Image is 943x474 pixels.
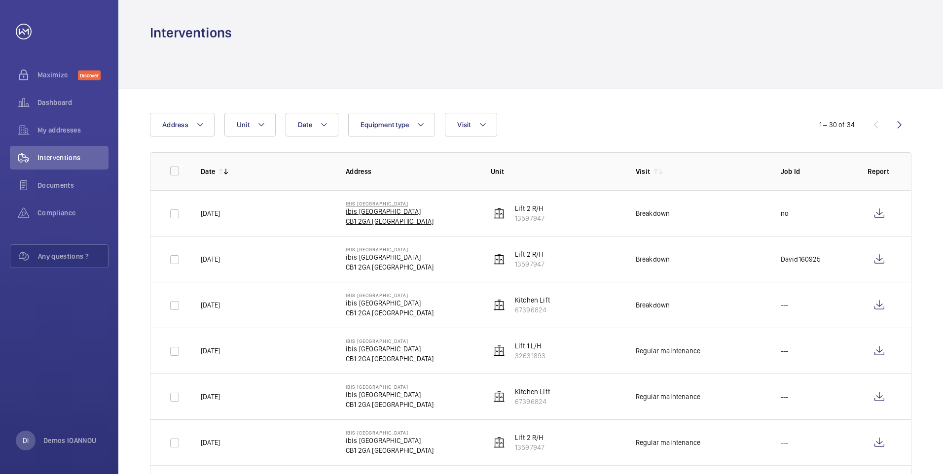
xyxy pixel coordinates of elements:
[37,70,78,80] span: Maximize
[346,384,434,390] p: IBIS [GEOGRAPHIC_DATA]
[346,308,434,318] p: CB1 2GA [GEOGRAPHIC_DATA]
[781,167,852,176] p: Job Id
[493,437,505,448] img: elevator.svg
[515,351,545,361] p: 32631893
[515,397,550,406] p: 67396824
[201,346,220,356] p: [DATE]
[493,345,505,357] img: elevator.svg
[37,125,109,135] span: My addresses
[457,121,471,129] span: Visit
[346,354,434,364] p: CB1 2GA [GEOGRAPHIC_DATA]
[781,300,789,310] p: ---
[636,438,700,447] div: Regular maintenance
[636,300,670,310] div: Breakdown
[515,203,544,213] p: Lift 2 R/H
[346,262,434,272] p: CB1 2GA [GEOGRAPHIC_DATA]
[493,299,505,311] img: elevator.svg
[515,341,545,351] p: Lift 1 L/H
[493,207,505,219] img: elevator.svg
[346,292,434,298] p: IBIS [GEOGRAPHIC_DATA]
[346,206,434,216] p: ibis [GEOGRAPHIC_DATA]
[37,98,109,107] span: Dashboard
[150,24,232,42] h1: Interventions
[515,433,544,442] p: Lift 2 R/H
[43,436,97,445] p: Demos IOANNOU
[78,70,101,80] span: Discover
[781,346,789,356] p: ---
[493,253,505,265] img: elevator.svg
[201,208,220,218] p: [DATE]
[201,167,215,176] p: Date
[636,167,651,176] p: Visit
[346,167,475,176] p: Address
[346,400,434,409] p: CB1 2GA [GEOGRAPHIC_DATA]
[37,180,109,190] span: Documents
[37,153,109,163] span: Interventions
[515,295,550,305] p: Kitchen Lift
[515,249,544,259] p: Lift 2 R/H
[346,252,434,262] p: ibis [GEOGRAPHIC_DATA]
[286,113,338,136] button: Date
[346,216,434,226] p: CB1 2GA [GEOGRAPHIC_DATA]
[162,121,188,129] span: Address
[23,436,29,445] p: DI
[346,390,434,400] p: ibis [GEOGRAPHIC_DATA]
[346,430,434,436] p: IBIS [GEOGRAPHIC_DATA]
[636,392,700,402] div: Regular maintenance
[819,120,855,130] div: 1 – 30 of 34
[201,438,220,447] p: [DATE]
[515,259,544,269] p: 13597947
[361,121,409,129] span: Equipment type
[636,346,700,356] div: Regular maintenance
[515,305,550,315] p: 67396824
[636,208,670,218] div: Breakdown
[346,436,434,445] p: ibis [GEOGRAPHIC_DATA]
[346,445,434,455] p: CB1 2GA [GEOGRAPHIC_DATA]
[201,254,220,264] p: [DATE]
[781,392,789,402] p: ---
[37,208,109,218] span: Compliance
[346,298,434,308] p: ibis [GEOGRAPHIC_DATA]
[298,121,312,129] span: Date
[201,300,220,310] p: [DATE]
[346,344,434,354] p: ibis [GEOGRAPHIC_DATA]
[515,213,544,223] p: 13597947
[38,251,108,261] span: Any questions ?
[346,201,434,206] p: IBIS [GEOGRAPHIC_DATA]
[781,208,789,218] p: no
[224,113,276,136] button: Unit
[781,438,789,447] p: ---
[515,442,544,452] p: 13597947
[150,113,215,136] button: Address
[346,338,434,344] p: IBIS [GEOGRAPHIC_DATA]
[515,387,550,397] p: Kitchen Lift
[348,113,435,136] button: Equipment type
[636,254,670,264] div: Breakdown
[781,254,821,264] p: David160925
[346,246,434,252] p: IBIS [GEOGRAPHIC_DATA]
[491,167,620,176] p: Unit
[201,392,220,402] p: [DATE]
[868,167,891,176] p: Report
[493,391,505,403] img: elevator.svg
[237,121,250,129] span: Unit
[445,113,497,136] button: Visit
